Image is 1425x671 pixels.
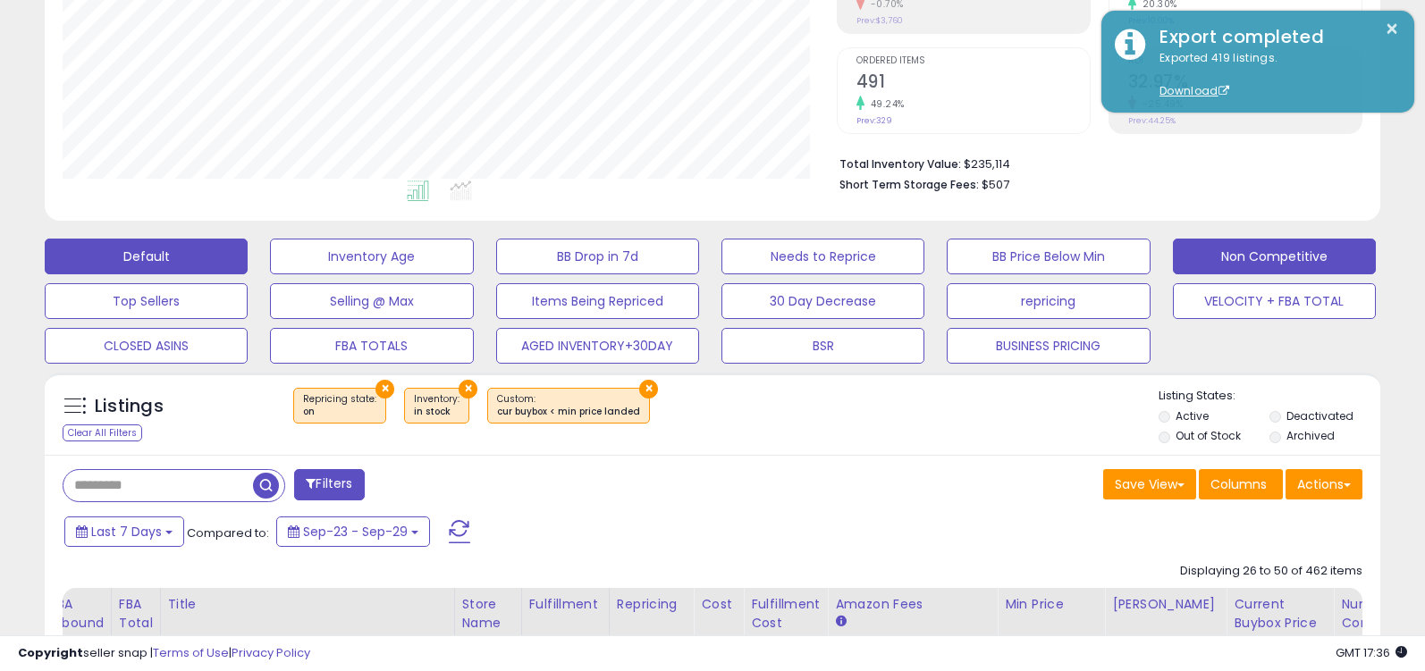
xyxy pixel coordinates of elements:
button: Save View [1103,469,1196,499]
div: Export completed [1146,24,1401,50]
button: Inventory Age [270,239,473,274]
span: Sep-23 - Sep-29 [303,523,408,541]
button: × [639,380,658,398]
button: Default [45,239,248,274]
button: AGED INVENTORY+30DAY [496,328,699,364]
span: Columns [1210,475,1267,493]
div: Repricing [617,595,687,614]
label: Archived [1286,428,1335,443]
label: Out of Stock [1176,428,1241,443]
div: in stock [414,406,460,418]
a: Terms of Use [153,644,229,661]
li: $235,114 [839,152,1349,173]
div: Num of Comp. [1341,595,1406,633]
div: FBA Total Qty [119,595,153,651]
div: on [303,406,376,418]
strong: Copyright [18,644,83,661]
label: Deactivated [1286,408,1353,424]
div: Displaying 26 to 50 of 462 items [1180,563,1362,580]
small: Prev: 44.25% [1128,115,1176,126]
h5: Listings [95,394,164,419]
div: Current Buybox Price [1234,595,1326,633]
div: Exported 419 listings. [1146,50,1401,100]
h2: 491 [856,71,1090,96]
div: FBA inbound Qty [50,595,104,651]
button: Top Sellers [45,283,248,319]
button: BSR [721,328,924,364]
button: CLOSED ASINS [45,328,248,364]
button: FBA TOTALS [270,328,473,364]
span: Inventory : [414,392,460,419]
button: Selling @ Max [270,283,473,319]
span: Ordered Items [856,56,1090,66]
span: Repricing state : [303,392,376,419]
button: Filters [294,469,364,500]
div: Fulfillment [529,595,602,614]
span: $507 [982,176,1009,193]
div: Title [168,595,447,614]
button: × [375,380,394,398]
div: Amazon Fees [835,595,990,614]
small: Prev: $3,760 [856,15,903,26]
button: × [1385,18,1399,40]
label: Active [1176,408,1209,424]
button: VELOCITY + FBA TOTAL [1173,283,1376,319]
small: 49.24% [864,97,905,111]
div: Fulfillment Cost [751,595,820,633]
button: BB Price Below Min [947,239,1150,274]
button: BB Drop in 7d [496,239,699,274]
b: Short Term Storage Fees: [839,177,979,192]
div: Min Price [1005,595,1097,614]
button: Non Competitive [1173,239,1376,274]
span: 2025-10-7 17:36 GMT [1336,644,1407,661]
button: 30 Day Decrease [721,283,924,319]
small: Prev: 329 [856,115,892,126]
button: Actions [1286,469,1362,499]
span: Custom: [497,392,640,419]
span: Compared to: [187,524,269,541]
div: Cost [701,595,736,614]
span: Last 7 Days [91,523,162,541]
div: seller snap | | [18,645,310,662]
a: Privacy Policy [232,644,310,661]
button: BUSINESS PRICING [947,328,1150,364]
button: Items Being Repriced [496,283,699,319]
b: Total Inventory Value: [839,156,961,172]
div: [PERSON_NAME] [1112,595,1218,614]
div: cur buybox < min price landed [497,406,640,418]
button: Sep-23 - Sep-29 [276,516,430,547]
a: Download [1159,83,1229,98]
button: Last 7 Days [64,516,184,547]
button: × [459,380,477,398]
p: Listing States: [1159,388,1380,405]
button: Needs to Reprice [721,239,924,274]
button: Columns [1199,469,1283,499]
button: repricing [947,283,1150,319]
div: Clear All Filters [63,424,142,441]
small: Amazon Fees. [835,614,846,630]
div: Store Name [462,595,514,633]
